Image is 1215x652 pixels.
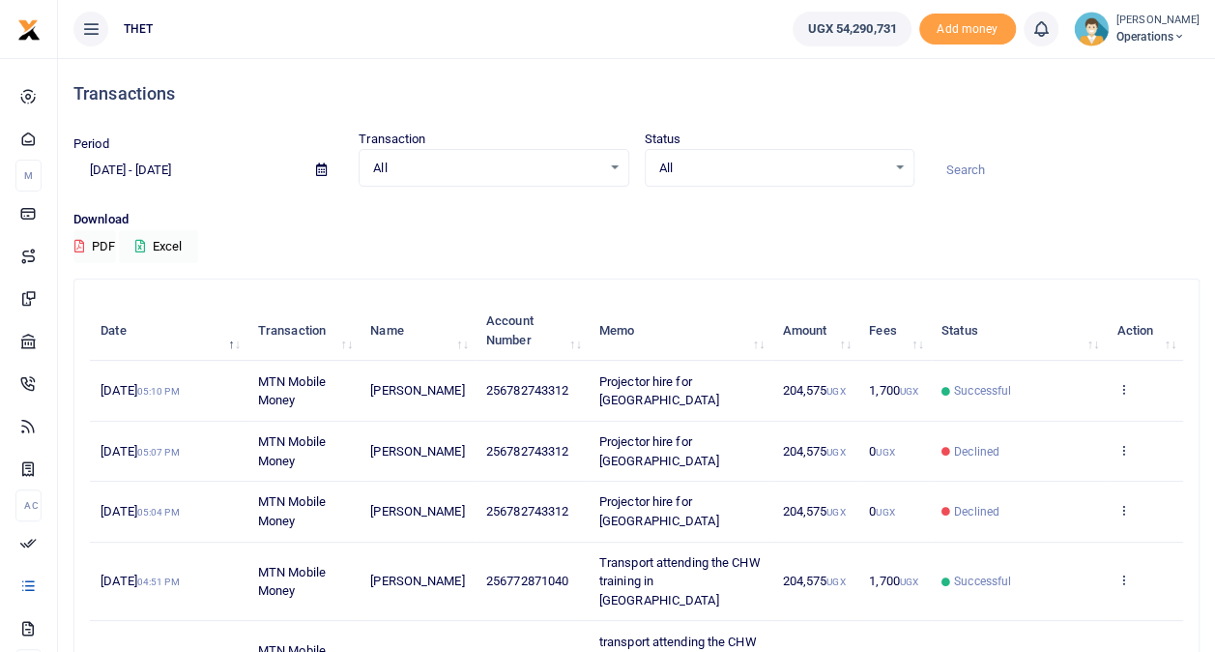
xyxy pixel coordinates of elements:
[370,574,464,588] span: [PERSON_NAME]
[919,14,1016,45] span: Add money
[858,301,931,361] th: Fees: activate to sort column ascending
[782,504,845,519] span: 204,575
[137,386,180,397] small: 05:10 PM
[954,382,1011,400] span: Successful
[589,301,772,361] th: Memo: activate to sort column ascending
[900,386,918,397] small: UGX
[101,504,179,519] span: [DATE]
[137,507,180,518] small: 05:04 PM
[73,134,109,154] label: Period
[876,507,894,518] small: UGX
[370,444,464,459] span: [PERSON_NAME]
[826,507,845,518] small: UGX
[73,230,116,263] button: PDF
[930,154,1200,187] input: Search
[900,577,918,587] small: UGX
[137,447,180,458] small: 05:07 PM
[101,574,179,588] span: [DATE]
[370,504,464,519] span: [PERSON_NAME]
[486,504,568,519] span: 256782743312
[599,374,719,408] span: Projector hire for [GEOGRAPHIC_DATA]
[1074,12,1109,46] img: profile-user
[807,19,896,39] span: UGX 54,290,731
[826,577,845,587] small: UGX
[476,301,589,361] th: Account Number: activate to sort column ascending
[258,494,326,528] span: MTN Mobile Money
[258,565,326,599] span: MTN Mobile Money
[73,83,1200,104] h4: Transactions
[1116,28,1200,45] span: Operations
[360,301,476,361] th: Name: activate to sort column ascending
[954,443,999,460] span: Declined
[869,504,894,519] span: 0
[359,130,425,149] label: Transaction
[486,574,568,588] span: 256772871040
[1074,12,1200,46] a: profile-user [PERSON_NAME] Operations
[659,159,886,178] span: All
[869,574,918,588] span: 1,700
[15,489,42,521] li: Ac
[869,383,918,398] span: 1,700
[771,301,858,361] th: Amount: activate to sort column ascending
[919,14,1016,45] li: Toup your wallet
[258,374,326,408] span: MTN Mobile Money
[782,383,845,398] span: 204,575
[1116,13,1200,29] small: [PERSON_NAME]
[373,159,600,178] span: All
[15,160,42,192] li: M
[1106,301,1183,361] th: Action: activate to sort column ascending
[73,210,1200,230] p: Download
[599,555,761,608] span: Transport attending the CHW training in [GEOGRAPHIC_DATA]
[119,230,198,263] button: Excel
[370,383,464,398] span: [PERSON_NAME]
[919,20,1016,35] a: Add money
[645,130,681,149] label: Status
[826,447,845,458] small: UGX
[782,574,845,588] span: 204,575
[599,494,719,528] span: Projector hire for [GEOGRAPHIC_DATA]
[247,301,360,361] th: Transaction: activate to sort column ascending
[101,444,179,459] span: [DATE]
[17,21,41,36] a: logo-small logo-large logo-large
[782,444,845,459] span: 204,575
[90,301,247,361] th: Date: activate to sort column descending
[785,12,918,46] li: Wallet ballance
[876,447,894,458] small: UGX
[137,577,180,587] small: 04:51 PM
[486,383,568,398] span: 256782743312
[17,18,41,42] img: logo-small
[954,573,1011,590] span: Successful
[73,154,301,187] input: select period
[931,301,1106,361] th: Status: activate to sort column ascending
[258,434,326,468] span: MTN Mobile Money
[793,12,911,46] a: UGX 54,290,731
[954,503,999,520] span: Declined
[116,20,160,38] span: THET
[101,383,179,398] span: [DATE]
[869,444,894,459] span: 0
[486,444,568,459] span: 256782743312
[826,386,845,397] small: UGX
[599,434,719,468] span: Projector hire for [GEOGRAPHIC_DATA]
